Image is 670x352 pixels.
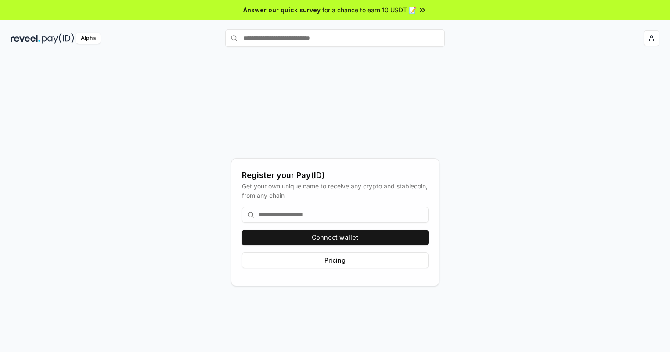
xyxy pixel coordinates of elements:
span: Answer our quick survey [243,5,321,14]
button: Connect wallet [242,230,429,245]
img: pay_id [42,33,74,44]
div: Register your Pay(ID) [242,169,429,181]
span: for a chance to earn 10 USDT 📝 [322,5,416,14]
div: Get your own unique name to receive any crypto and stablecoin, from any chain [242,181,429,200]
img: reveel_dark [11,33,40,44]
div: Alpha [76,33,101,44]
button: Pricing [242,252,429,268]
